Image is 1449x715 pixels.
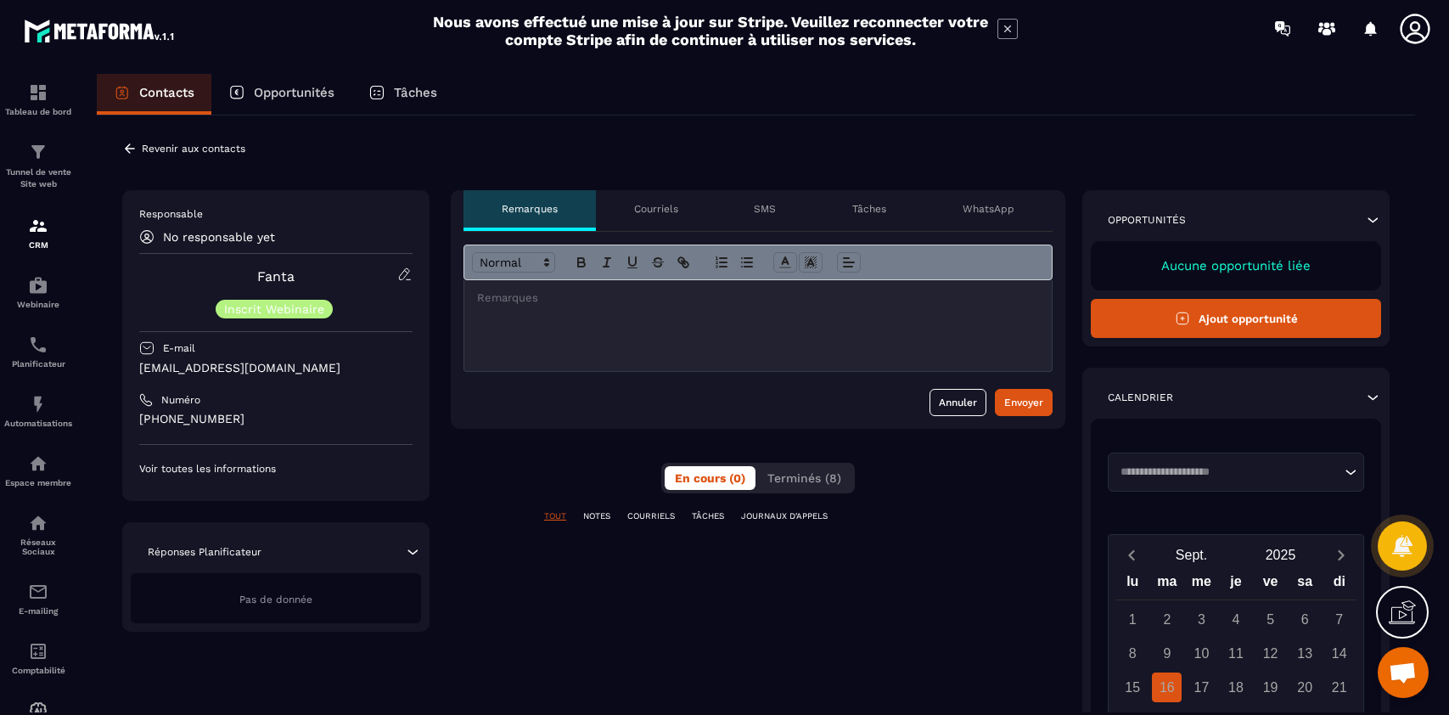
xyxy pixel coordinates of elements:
[1187,605,1216,634] div: 3
[4,569,72,628] a: emailemailE-mailing
[963,202,1014,216] p: WhatsApp
[139,462,413,476] p: Voir toutes les informations
[1108,391,1173,404] p: Calendrier
[254,85,334,100] p: Opportunités
[163,341,195,355] p: E-mail
[1184,570,1219,600] div: me
[675,471,745,485] span: En cours (0)
[1108,213,1186,227] p: Opportunités
[4,300,72,309] p: Webinaire
[1255,673,1285,702] div: 19
[1152,639,1182,668] div: 9
[4,419,72,428] p: Automatisations
[1108,258,1364,273] p: Aucune opportunité liée
[28,335,48,355] img: scheduler
[28,513,48,533] img: social-network
[754,202,776,216] p: SMS
[1118,673,1148,702] div: 15
[1290,639,1320,668] div: 13
[161,393,200,407] p: Numéro
[4,359,72,369] p: Planificateur
[665,466,755,490] button: En cours (0)
[28,453,48,474] img: automations
[1288,570,1323,600] div: sa
[4,381,72,441] a: automationsautomationsAutomatisations
[139,411,413,427] p: [PHONE_NUMBER]
[1108,453,1364,492] div: Search for option
[4,666,72,675] p: Comptabilité
[1222,673,1251,702] div: 18
[583,510,610,522] p: NOTES
[1150,570,1185,600] div: ma
[757,466,851,490] button: Terminés (8)
[211,74,351,115] a: Opportunités
[1253,570,1288,600] div: ve
[224,303,324,315] p: Inscrit Webinaire
[1118,605,1148,634] div: 1
[4,606,72,616] p: E-mailing
[1255,605,1285,634] div: 5
[163,230,275,244] p: No responsable yet
[28,82,48,103] img: formation
[1091,299,1381,338] button: Ajout opportunité
[432,13,989,48] h2: Nous avons effectué une mise à jour sur Stripe. Veuillez reconnecter votre compte Stripe afin de ...
[4,478,72,487] p: Espace membre
[1152,605,1182,634] div: 2
[1187,639,1216,668] div: 10
[692,510,724,522] p: TÂCHES
[1290,673,1320,702] div: 20
[4,441,72,500] a: automationsautomationsEspace membre
[1222,605,1251,634] div: 4
[995,389,1053,416] button: Envoyer
[28,582,48,602] img: email
[139,207,413,221] p: Responsable
[1118,639,1148,668] div: 8
[97,74,211,115] a: Contacts
[139,360,413,376] p: [EMAIL_ADDRESS][DOMAIN_NAME]
[4,538,72,556] p: Réseaux Sociaux
[28,641,48,662] img: accountant
[1004,394,1043,411] div: Envoyer
[4,107,72,116] p: Tableau de bord
[1236,540,1325,570] button: Open years overlay
[1255,639,1285,668] div: 12
[4,240,72,250] p: CRM
[1222,639,1251,668] div: 11
[4,262,72,322] a: automationsautomationsWebinaire
[139,85,194,100] p: Contacts
[627,510,675,522] p: COURRIELS
[1324,605,1354,634] div: 7
[1147,540,1236,570] button: Open months overlay
[4,129,72,203] a: formationformationTunnel de vente Site web
[142,143,245,155] p: Revenir aux contacts
[1290,605,1320,634] div: 6
[1325,543,1356,566] button: Next month
[28,142,48,162] img: formation
[4,203,72,262] a: formationformationCRM
[1115,464,1340,481] input: Search for option
[1378,647,1429,698] div: Ouvrir le chat
[767,471,841,485] span: Terminés (8)
[4,166,72,190] p: Tunnel de vente Site web
[1322,570,1356,600] div: di
[28,216,48,236] img: formation
[1187,673,1216,702] div: 17
[1324,639,1354,668] div: 14
[239,594,312,605] span: Pas de donnée
[28,275,48,296] img: automations
[929,389,986,416] button: Annuler
[4,500,72,569] a: social-networksocial-networkRéseaux Sociaux
[1152,673,1182,702] div: 16
[24,15,177,46] img: logo
[28,394,48,414] img: automations
[4,322,72,381] a: schedulerschedulerPlanificateur
[4,628,72,688] a: accountantaccountantComptabilité
[4,70,72,129] a: formationformationTableau de bord
[634,202,678,216] p: Courriels
[1115,570,1150,600] div: lu
[1115,543,1147,566] button: Previous month
[394,85,437,100] p: Tâches
[502,202,558,216] p: Remarques
[544,510,566,522] p: TOUT
[1324,673,1354,702] div: 21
